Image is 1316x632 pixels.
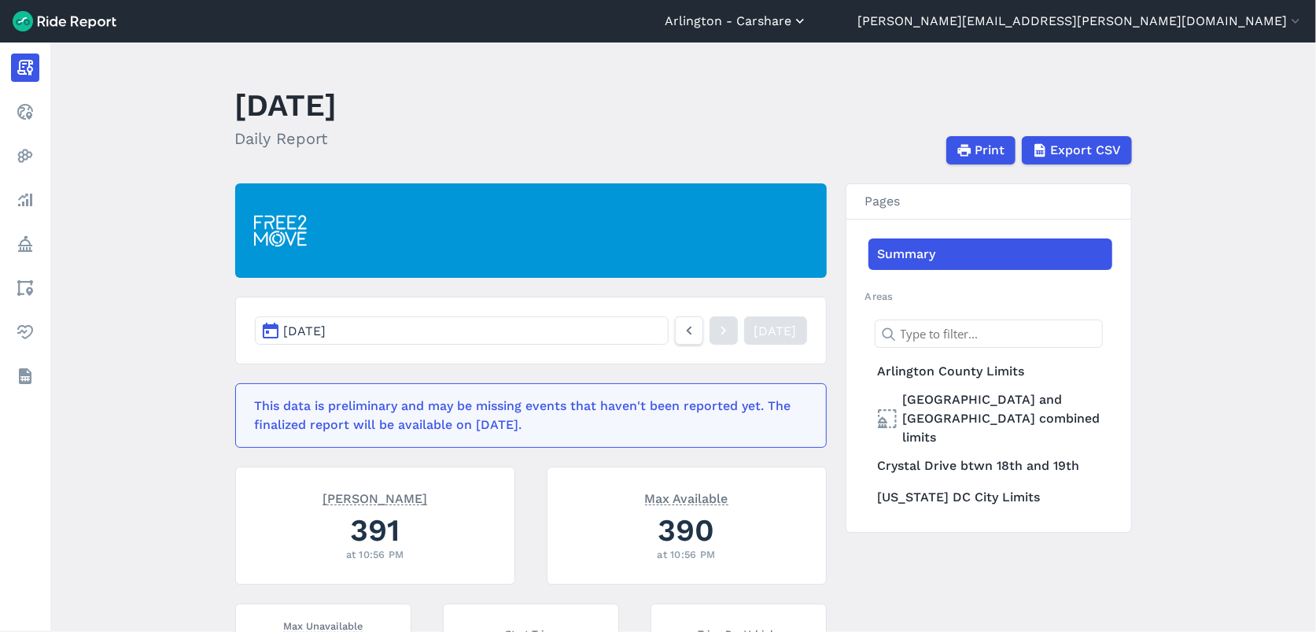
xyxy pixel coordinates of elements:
button: Export CSV [1022,136,1132,164]
div: 391 [255,508,496,552]
span: [PERSON_NAME] [323,490,427,505]
a: Arlington County Limits [868,356,1112,387]
a: Datasets [11,362,39,390]
img: Ride Report [13,11,116,31]
button: Arlington - Carshare [665,12,808,31]
button: [PERSON_NAME][EMAIL_ADDRESS][PERSON_NAME][DOMAIN_NAME] [857,12,1303,31]
h1: [DATE] [235,83,337,127]
a: Summary [868,238,1112,270]
h2: Areas [865,289,1112,304]
a: Crystal Drive btwn 18th and 19th [868,450,1112,482]
h3: Pages [846,184,1131,220]
span: Print [975,141,1005,160]
img: Free2Move [254,209,341,253]
div: at 10:56 PM [255,547,496,562]
a: [GEOGRAPHIC_DATA] and [GEOGRAPHIC_DATA] combined limits [868,387,1112,450]
a: Analyze [11,186,39,214]
a: Heatmaps [11,142,39,170]
button: Print [946,136,1016,164]
a: Policy [11,230,39,258]
a: [DATE] [744,316,807,345]
a: Areas [11,274,39,302]
span: [DATE] [284,323,326,338]
a: Health [11,318,39,346]
a: [US_STATE] DC City Limits [868,482,1112,513]
div: at 10:56 PM [566,547,807,562]
span: Export CSV [1051,141,1122,160]
input: Type to filter... [875,320,1103,348]
div: 390 [566,508,807,552]
h2: Daily Report [235,127,337,150]
button: [DATE] [255,316,669,345]
a: Report [11,54,39,82]
a: Realtime [11,98,39,126]
span: Max Available [645,490,728,505]
div: This data is preliminary and may be missing events that haven't been reported yet. The finalized ... [255,397,798,434]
